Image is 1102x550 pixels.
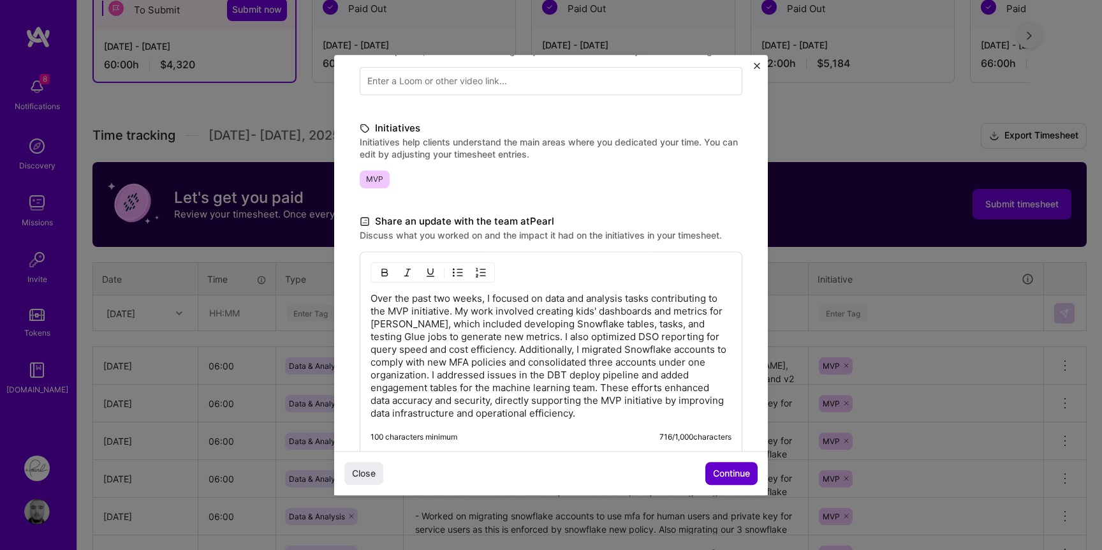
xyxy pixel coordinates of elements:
button: Continue [705,462,758,485]
img: Divider [444,265,444,280]
label: Share an update with the team at Pearl [360,214,742,229]
div: 100 characters minimum [371,432,457,442]
input: Enter a Loom or other video link... [360,67,742,95]
div: 716 / 1,000 characters [659,432,731,442]
img: Italic [402,267,413,278]
span: MVP [360,170,390,188]
button: Close [344,462,383,485]
p: Over the past two weeks, I focused on data and analysis tasks contributing to the MVP initiative.... [371,292,731,420]
img: UL [453,267,463,278]
img: Bold [379,267,390,278]
label: Discuss what you worked on and the impact it had on the initiatives in your timesheet. [360,229,742,241]
img: Underline [425,267,436,278]
span: Close [352,467,376,480]
label: Initiatives [360,121,742,136]
label: Initiatives help clients understand the main areas where you dedicated your time. You can edit by... [360,136,742,160]
i: icon DocumentBlack [360,214,370,229]
img: OL [476,267,486,278]
span: Continue [713,467,750,480]
button: Close [754,63,760,76]
i: icon TagBlack [360,121,370,136]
